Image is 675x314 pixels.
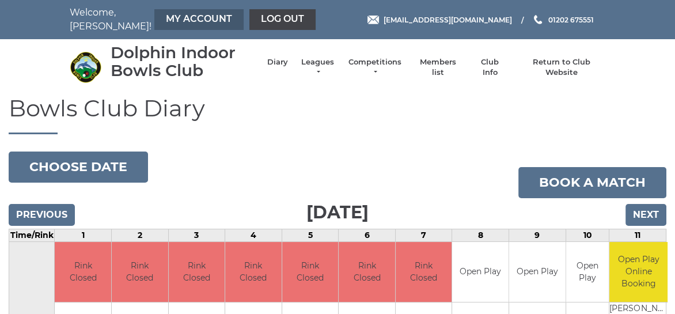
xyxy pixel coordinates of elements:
a: Leagues [299,57,336,78]
td: Open Play [509,242,566,302]
td: Rink Closed [169,242,225,302]
td: 4 [225,229,282,241]
span: 01202 675551 [548,15,594,24]
a: Competitions [347,57,403,78]
td: Rink Closed [396,242,452,302]
nav: Welcome, [PERSON_NAME]! [70,6,283,33]
td: 3 [168,229,225,241]
td: 9 [509,229,566,241]
td: Rink Closed [339,242,395,302]
td: Rink Closed [282,242,339,302]
a: Phone us 01202 675551 [532,14,594,25]
td: 2 [111,229,168,241]
td: Rink Closed [225,242,282,302]
a: Book a match [518,167,666,198]
input: Previous [9,204,75,226]
td: 11 [609,229,666,241]
a: Email [EMAIL_ADDRESS][DOMAIN_NAME] [367,14,512,25]
td: Open Play Online Booking [609,242,668,302]
span: [EMAIL_ADDRESS][DOMAIN_NAME] [384,15,512,24]
a: Club Info [473,57,507,78]
td: Rink Closed [55,242,111,302]
a: My Account [154,9,244,30]
td: 5 [282,229,339,241]
a: Diary [267,57,288,67]
img: Phone us [534,15,542,24]
td: 6 [339,229,396,241]
td: 8 [452,229,509,241]
td: 7 [395,229,452,241]
img: Dolphin Indoor Bowls Club [70,51,101,83]
a: Members list [414,57,461,78]
img: Email [367,16,379,24]
h1: Bowls Club Diary [9,96,666,134]
td: 1 [55,229,112,241]
button: Choose date [9,152,148,183]
a: Return to Club Website [518,57,605,78]
td: Time/Rink [9,229,55,241]
a: Log out [249,9,316,30]
input: Next [625,204,666,226]
td: Open Play [566,242,609,302]
div: Dolphin Indoor Bowls Club [111,44,256,80]
td: Rink Closed [112,242,168,302]
td: 10 [566,229,609,241]
td: Open Play [452,242,509,302]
